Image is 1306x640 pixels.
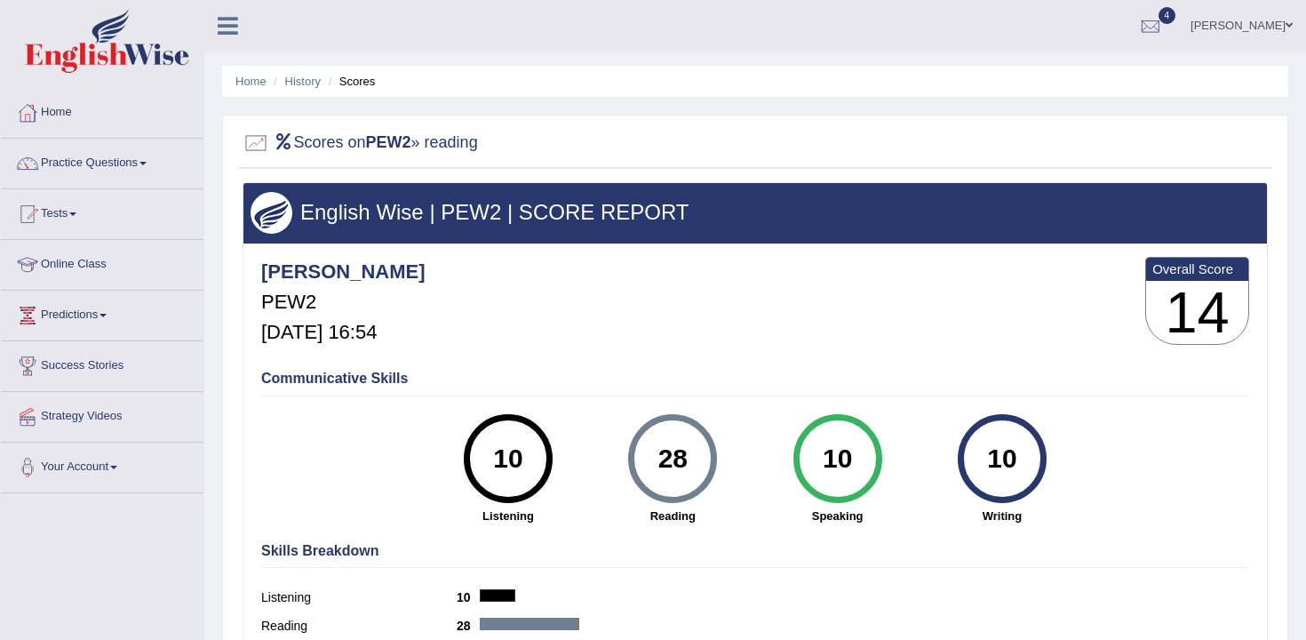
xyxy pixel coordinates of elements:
[261,588,457,607] label: Listening
[1146,281,1248,345] h3: 14
[641,421,705,496] div: 28
[243,130,478,156] h2: Scores on » reading
[1,88,203,132] a: Home
[251,201,1260,224] h3: English Wise | PEW2 | SCORE REPORT
[261,371,1249,387] h4: Communicative Skills
[285,75,321,88] a: History
[969,421,1034,496] div: 10
[261,261,426,283] h4: [PERSON_NAME]
[1,291,203,335] a: Predictions
[1,443,203,487] a: Your Account
[324,73,376,90] li: Scores
[434,508,581,524] strong: Listening
[1,392,203,436] a: Strategy Videos
[366,133,411,151] b: PEW2
[1,189,203,234] a: Tests
[457,619,480,633] b: 28
[1,139,203,183] a: Practice Questions
[261,292,426,313] h5: PEW2
[1152,261,1242,276] b: Overall Score
[261,543,1249,559] h4: Skills Breakdown
[1,240,203,284] a: Online Class
[1,341,203,386] a: Success Stories
[261,322,426,343] h5: [DATE] 16:54
[261,617,457,636] label: Reading
[600,508,746,524] strong: Reading
[1159,7,1176,24] span: 4
[805,421,870,496] div: 10
[475,421,540,496] div: 10
[251,192,292,234] img: wings.png
[764,508,911,524] strong: Speaking
[457,590,480,604] b: 10
[235,75,267,88] a: Home
[928,508,1075,524] strong: Writing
